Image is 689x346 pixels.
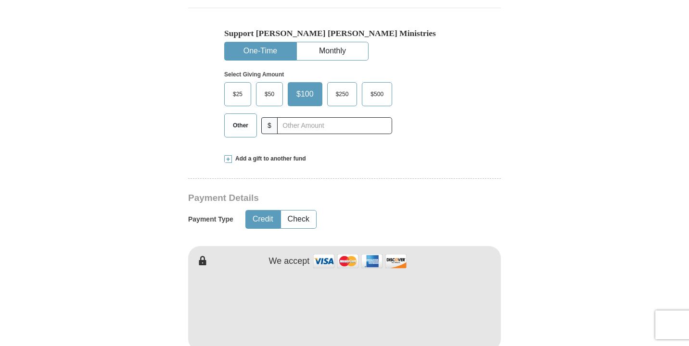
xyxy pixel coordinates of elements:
[228,87,247,101] span: $25
[292,87,319,101] span: $100
[232,155,306,163] span: Add a gift to another fund
[331,87,354,101] span: $250
[277,117,392,134] input: Other Amount
[188,215,233,223] h5: Payment Type
[224,28,465,38] h5: Support [PERSON_NAME] [PERSON_NAME] Ministries
[261,117,278,134] span: $
[312,251,408,272] img: credit cards accepted
[225,42,296,60] button: One-Time
[297,42,368,60] button: Monthly
[246,210,280,228] button: Credit
[366,87,388,101] span: $500
[188,193,434,204] h3: Payment Details
[224,71,284,78] strong: Select Giving Amount
[228,118,253,133] span: Other
[269,256,310,267] h4: We accept
[281,210,316,228] button: Check
[260,87,279,101] span: $50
